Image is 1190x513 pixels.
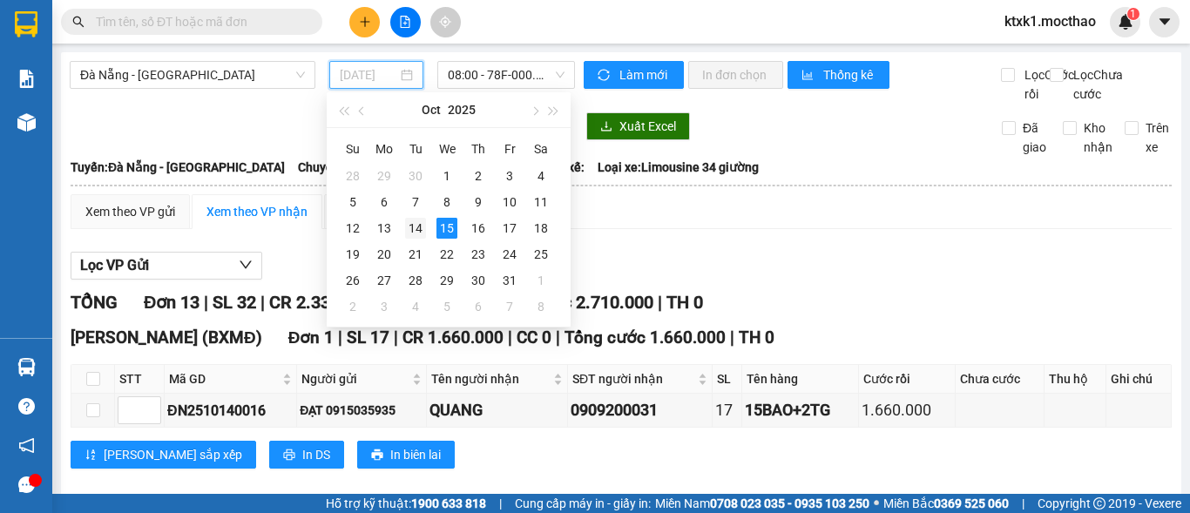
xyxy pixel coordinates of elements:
span: In biên lai [390,445,441,464]
button: file-add [390,7,421,37]
span: | [204,292,208,313]
th: We [431,135,463,163]
div: 22 [436,244,457,265]
span: | [317,493,321,513]
button: syncLàm mới [584,61,684,89]
img: warehouse-icon [17,113,36,132]
th: Chưa cước [956,365,1045,394]
td: 2025-10-18 [525,215,557,241]
div: 8 [436,192,457,213]
span: | [338,327,342,348]
span: 08:00 - 78F-000.43 [448,62,565,88]
td: 2025-10-16 [463,215,494,241]
span: In DS [302,445,330,464]
strong: 1900 633 818 [411,496,486,510]
span: plus [359,16,371,28]
button: caret-down [1149,7,1180,37]
td: 2025-10-10 [494,189,525,215]
div: 1 [531,270,551,291]
div: 4 [531,165,551,186]
th: Tên hàng [742,365,859,394]
div: ĐẠT 0915035935 [300,401,423,420]
th: SL [713,365,742,394]
td: 2025-11-02 [337,294,368,320]
span: CR 580.000 [382,493,469,513]
button: aim [430,7,461,37]
td: 2025-10-27 [368,267,400,294]
div: 6 [468,296,489,317]
div: 4 [405,296,426,317]
span: TH 0 [739,327,774,348]
div: 29 [436,270,457,291]
div: 16 [468,218,489,239]
span: CR 2.330.000 [269,292,374,313]
span: Người gửi [301,369,409,388]
span: | [658,292,662,313]
span: | [556,327,560,348]
td: 2025-10-25 [525,241,557,267]
div: QUANG [429,398,565,422]
div: 5 [436,296,457,317]
strong: 0708 023 035 - 0935 103 250 [710,496,869,510]
button: Oct [422,92,441,127]
span: [PERSON_NAME] (BXMĐ) [71,327,262,348]
span: [PERSON_NAME] sắp xếp [104,445,242,464]
button: printerIn biên lai [357,441,455,469]
span: CC 0 [517,327,551,348]
div: 3 [499,165,520,186]
span: Tên người nhận [431,369,550,388]
div: 5 [342,192,363,213]
span: | [573,493,578,513]
button: Lọc VP Gửi [71,252,262,280]
span: TỔNG [71,292,118,313]
td: 2025-10-17 [494,215,525,241]
span: CC 380.000 [482,493,569,513]
div: 28 [405,270,426,291]
img: warehouse-icon [17,358,36,376]
td: 2025-11-06 [463,294,494,320]
button: 2025 [448,92,476,127]
td: 2025-11-03 [368,294,400,320]
td: 2025-10-31 [494,267,525,294]
div: 8 [531,296,551,317]
div: 3 [374,296,395,317]
td: 2025-10-24 [494,241,525,267]
span: Cung cấp máy in - giấy in: [515,494,651,513]
span: bar-chart [801,69,816,83]
span: ktxk1.mocthao [991,10,1110,32]
span: Tổng cước 1.660.000 [565,327,726,348]
div: 15 [436,218,457,239]
td: 2025-09-28 [337,163,368,189]
td: 0909200031 [568,394,713,428]
span: | [730,327,734,348]
span: ⚪️ [874,500,879,507]
td: 2025-10-23 [463,241,494,267]
span: Lọc Chưa cước [1066,65,1126,104]
span: message [18,476,35,493]
td: 2025-10-11 [525,189,557,215]
button: sort-ascending[PERSON_NAME] sắp xếp [71,441,256,469]
td: 2025-10-07 [400,189,431,215]
span: Lọc VP Gửi [80,254,149,276]
span: | [508,327,512,348]
div: 19 [342,244,363,265]
td: 2025-11-08 [525,294,557,320]
span: Miền Nam [655,494,869,513]
div: 26 [342,270,363,291]
span: [GEOGRAPHIC_DATA] [71,493,231,513]
div: 2 [468,165,489,186]
div: Xem theo VP gửi [85,202,175,221]
button: bar-chartThống kê [788,61,889,89]
div: 31 [499,270,520,291]
td: 2025-10-04 [525,163,557,189]
td: 2025-10-08 [431,189,463,215]
span: | [1022,494,1024,513]
span: question-circle [18,398,35,415]
div: 25 [531,244,551,265]
div: Xem theo VP nhận [206,202,308,221]
div: 10 [499,192,520,213]
span: file-add [399,16,411,28]
td: 2025-10-21 [400,241,431,267]
div: 24 [499,244,520,265]
td: 2025-11-05 [431,294,463,320]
